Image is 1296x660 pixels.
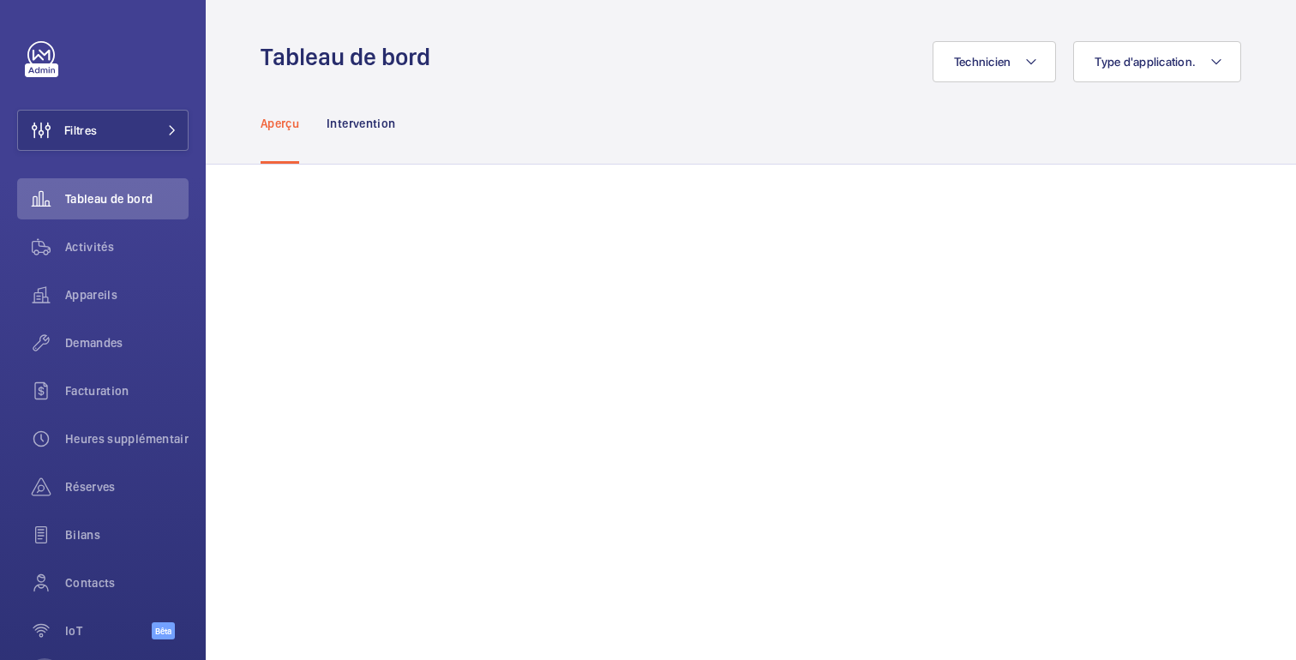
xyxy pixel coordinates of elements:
font: Aperçu [261,117,299,130]
font: Bilans [65,528,100,542]
font: Intervention [327,117,395,130]
font: Appareils [65,288,117,302]
font: Contacts [65,576,116,590]
button: Type d'application. [1073,41,1241,82]
button: Technicien [933,41,1057,82]
font: Demandes [65,336,123,350]
font: Activités [65,240,114,254]
font: Facturation [65,384,129,398]
font: Bêta [155,626,171,636]
font: Filtres [64,123,97,137]
font: Type d'application. [1095,55,1196,69]
font: Technicien [954,55,1011,69]
font: IoT [65,624,82,638]
font: Tableau de bord [65,192,153,206]
font: Tableau de bord [261,42,430,71]
font: Réserves [65,480,116,494]
font: Heures supplémentaires [65,432,201,446]
button: Filtres [17,110,189,151]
